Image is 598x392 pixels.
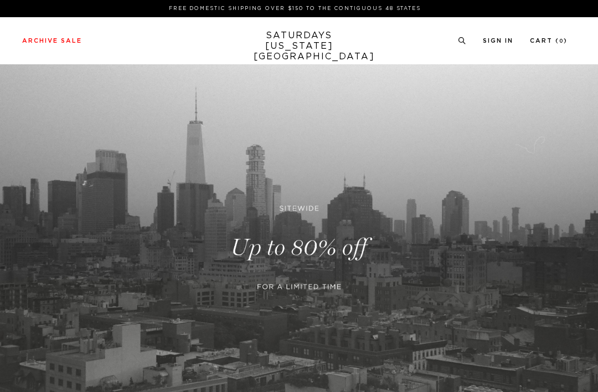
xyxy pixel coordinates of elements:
small: 0 [559,39,564,44]
a: Archive Sale [22,38,82,44]
a: Sign In [483,38,513,44]
a: Cart (0) [530,38,568,44]
p: FREE DOMESTIC SHIPPING OVER $150 TO THE CONTIGUOUS 48 STATES [27,4,563,13]
a: SATURDAYS[US_STATE][GEOGRAPHIC_DATA] [254,30,345,62]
